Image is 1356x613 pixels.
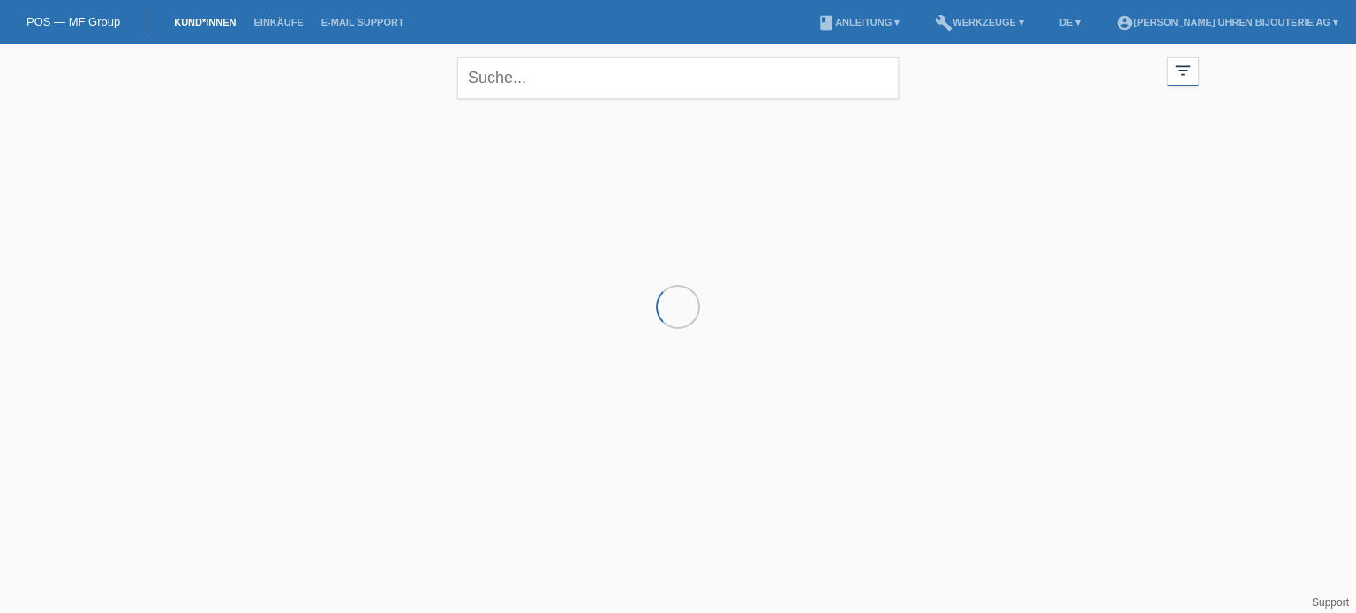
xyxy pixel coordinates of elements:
i: build [935,14,953,32]
i: filter_list [1173,61,1193,80]
a: bookAnleitung ▾ [809,17,908,27]
i: book [817,14,835,32]
a: E-Mail Support [313,17,413,27]
a: account_circle[PERSON_NAME] Uhren Bijouterie AG ▾ [1107,17,1347,27]
a: buildWerkzeuge ▾ [926,17,1033,27]
a: Support [1312,596,1349,609]
a: Einkäufe [245,17,312,27]
i: account_circle [1116,14,1134,32]
a: Kund*innen [165,17,245,27]
a: DE ▾ [1051,17,1089,27]
a: POS — MF Group [26,15,120,28]
input: Suche... [457,57,899,99]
